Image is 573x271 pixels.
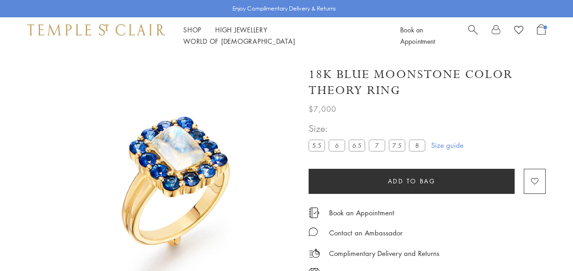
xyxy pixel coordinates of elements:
a: Book an Appointment [329,208,394,218]
span: $7,000 [309,103,336,115]
label: 5.5 [309,140,325,151]
a: Search [468,24,478,47]
span: Add to bag [388,176,436,186]
a: Open Shopping Bag [537,24,546,47]
h1: 18K Blue Moonstone Color Theory Ring [309,67,546,99]
a: Book an Appointment [400,25,435,46]
p: Enjoy Complimentary Delivery & Returns [232,4,336,13]
label: 6.5 [349,140,365,151]
a: World of [DEMOGRAPHIC_DATA]World of [DEMOGRAPHIC_DATA] [183,36,295,46]
label: 7.5 [389,140,405,151]
a: View Wishlist [514,24,523,38]
label: 7 [369,140,385,151]
button: Add to bag [309,169,515,194]
label: 8 [409,140,425,151]
img: Temple St. Clair [27,24,165,35]
p: Complimentary Delivery and Returns [329,248,439,259]
img: icon_delivery.svg [309,248,320,259]
nav: Main navigation [183,24,380,47]
img: MessageIcon-01_2.svg [309,227,318,236]
div: Contact an Ambassador [329,227,403,239]
label: 6 [329,140,345,151]
a: ShopShop [183,25,201,34]
a: Size guide [431,141,464,150]
a: High JewelleryHigh Jewellery [215,25,268,34]
span: Size: [309,121,429,136]
img: icon_appointment.svg [309,208,320,218]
